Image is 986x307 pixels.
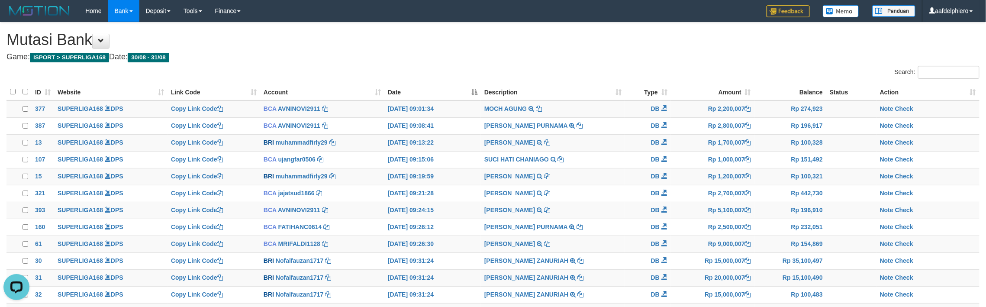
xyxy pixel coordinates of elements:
a: Copy Link Code [171,156,223,163]
th: Action: activate to sort column ascending [876,84,980,100]
td: Rp 1,700,007 [671,134,754,151]
td: Rp 1,200,007 [671,168,754,185]
td: DPS [54,252,168,269]
a: Copy Nofalfauzan1717 to clipboard [325,257,331,264]
span: BRI [264,291,274,298]
span: BRI [264,139,274,146]
a: AVNINOVI2911 [278,105,320,112]
a: Copy MRIFALDI1128 to clipboard [322,240,328,247]
img: MOTION_logo.png [6,4,72,17]
a: Copy AVNINOVI2911 to clipboard [322,105,328,112]
a: Copy Rp 2,200,007 to clipboard [745,105,751,112]
th: Status [826,84,876,100]
a: [PERSON_NAME] ZANURIAH [484,291,568,298]
a: Copy NOFAL ZANURIAH to clipboard [577,274,583,281]
td: DPS [54,269,168,286]
span: 321 [35,190,45,197]
a: Copy Rp 15,000,007 to clipboard [745,291,751,298]
a: Copy Rp 1,700,007 to clipboard [745,139,751,146]
a: muhammadfirly29 [276,173,328,180]
a: Note [880,291,893,298]
span: DB [651,139,660,146]
td: [DATE] 09:21:28 [384,185,481,202]
a: Copy Link Code [171,291,223,298]
a: Check [895,139,913,146]
a: Copy Link Code [171,139,223,146]
span: BRI [264,257,274,264]
td: Rp 15,100,490 [754,269,826,286]
a: [PERSON_NAME] PURNAMA [484,223,567,230]
a: Copy Link Code [171,240,223,247]
a: Note [880,240,893,247]
span: DB [651,291,660,298]
a: Copy Rp 15,000,007 to clipboard [745,257,751,264]
a: SUPERLIGA168 [58,190,103,197]
a: Copy Rp 2,700,007 to clipboard [745,190,751,197]
a: SUCI HATI CHANIAGO [484,156,549,163]
a: Copy muhammadfirly29 to clipboard [329,139,335,146]
a: muhammadfirly29 [276,139,328,146]
a: jajatsud1866 [278,190,315,197]
span: 377 [35,105,45,112]
a: Nofalfauzan1717 [276,291,323,298]
th: Description: activate to sort column ascending [481,84,625,100]
a: AVNINOVI2911 [278,122,320,129]
span: 387 [35,122,45,129]
td: Rp 100,321 [754,168,826,185]
img: Feedback.jpg [767,5,810,17]
a: Copy Rp 1,000,007 to clipboard [745,156,751,163]
a: AVNINOVI2911 [278,207,320,213]
a: SUPERLIGA168 [58,257,103,264]
a: Copy SUCI HATI CHANIAGO to clipboard [558,156,564,163]
th: Balance [754,84,826,100]
td: Rp 20,000,007 [671,269,754,286]
td: Rp 154,869 [754,236,826,252]
a: SUPERLIGA168 [58,207,103,213]
a: SUPERLIGA168 [58,156,103,163]
span: BCA [264,240,277,247]
a: Check [895,207,913,213]
a: Copy Nofalfauzan1717 to clipboard [325,291,331,298]
a: Check [895,274,913,281]
td: [DATE] 09:31:24 [384,269,481,286]
label: Search: [895,66,980,79]
a: Copy IRMA PURNAMASARI to clipboard [544,207,550,213]
a: Check [895,257,913,264]
a: Copy Rp 9,000,007 to clipboard [745,240,751,247]
td: Rp 100,328 [754,134,826,151]
th: Type: activate to sort column ascending [625,84,671,100]
a: Note [880,190,893,197]
td: DPS [54,134,168,151]
td: [DATE] 09:19:59 [384,168,481,185]
button: Open LiveChat chat widget [3,3,29,29]
td: DPS [54,286,168,303]
a: Copy jajatsud1866 to clipboard [316,190,322,197]
span: BCA [264,122,277,129]
a: SUPERLIGA168 [58,240,103,247]
a: SUPERLIGA168 [58,139,103,146]
td: Rp 2,700,007 [671,185,754,202]
span: DB [651,122,660,129]
span: BCA [264,105,277,112]
a: SUPERLIGA168 [58,223,103,230]
td: [DATE] 09:08:41 [384,117,481,134]
th: Website: activate to sort column ascending [54,84,168,100]
a: Copy Link Code [171,190,223,197]
td: Rp 2,800,007 [671,117,754,134]
a: Note [880,257,893,264]
a: Check [895,156,913,163]
span: 30/08 - 31/08 [128,53,169,62]
a: [PERSON_NAME] [484,173,535,180]
a: Note [880,122,893,129]
a: Note [880,173,893,180]
a: [PERSON_NAME] PURNAMA [484,122,567,129]
a: Note [880,207,893,213]
td: DPS [54,202,168,219]
a: Copy AVNINOVI2911 to clipboard [322,122,328,129]
span: DB [651,257,660,264]
a: Copy FATIHANC0614 to clipboard [323,223,329,230]
td: Rp 15,000,007 [671,252,754,269]
a: FATIHANC0614 [278,223,322,230]
span: 15 [35,173,42,180]
a: Check [895,291,913,298]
